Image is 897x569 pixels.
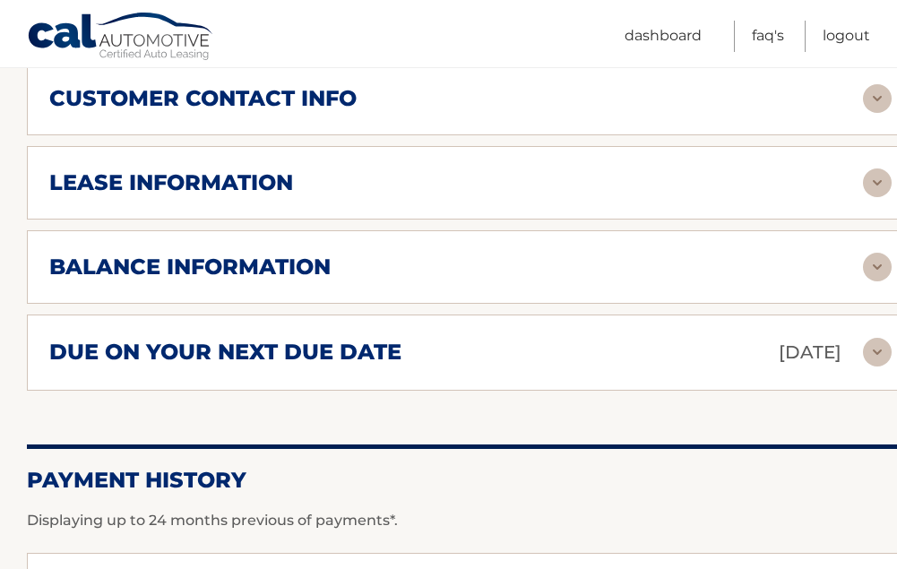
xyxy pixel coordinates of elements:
h2: balance information [49,254,331,280]
p: [DATE] [779,337,841,368]
h2: due on your next due date [49,339,401,366]
h2: lease information [49,169,293,196]
img: accordion-rest.svg [863,168,892,197]
a: FAQ's [752,21,784,52]
img: accordion-rest.svg [863,84,892,113]
img: accordion-rest.svg [863,338,892,366]
h2: customer contact info [49,85,357,112]
a: Cal Automotive [27,12,215,64]
img: accordion-rest.svg [863,253,892,281]
a: Logout [823,21,870,52]
a: Dashboard [625,21,702,52]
